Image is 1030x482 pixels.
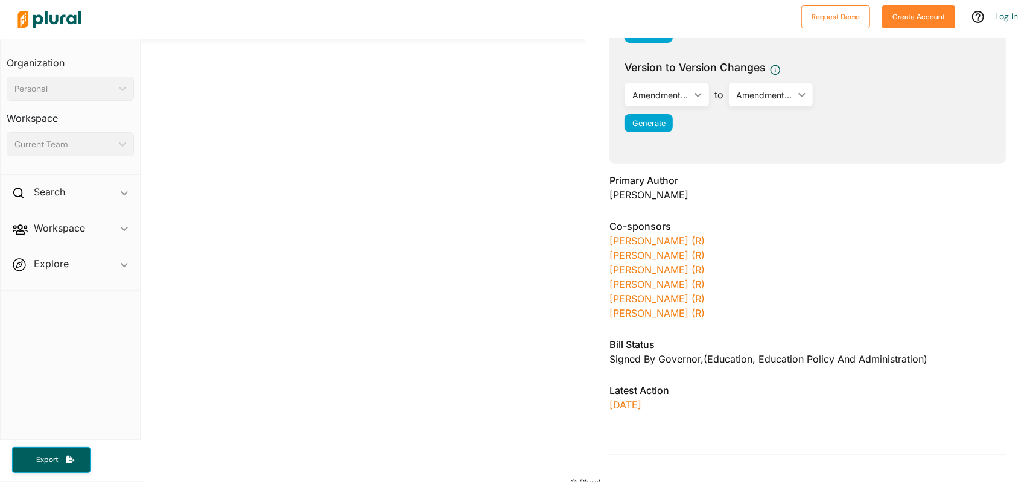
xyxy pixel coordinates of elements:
[801,10,870,22] a: Request Demo
[632,89,690,101] div: Amendment #2025-0912h
[14,138,114,151] div: Current Team
[609,352,1006,366] div: Signed by Governor , ( )
[12,447,91,473] button: Export
[609,188,1006,202] div: [PERSON_NAME]
[7,101,134,127] h3: Workspace
[7,45,134,72] h3: Organization
[609,173,1006,188] h3: Primary Author
[609,307,705,319] a: [PERSON_NAME] (R)
[609,293,705,305] a: [PERSON_NAME] (R)
[609,249,705,261] a: [PERSON_NAME] (R)
[625,60,765,75] span: Version to Version Changes
[609,278,705,290] a: [PERSON_NAME] (R)
[736,89,793,101] div: Amendment #2025-1731s
[14,83,114,95] div: Personal
[882,5,955,28] button: Create Account
[710,87,728,102] span: to
[609,264,705,276] a: [PERSON_NAME] (R)
[995,11,1018,22] a: Log In
[34,185,65,198] h2: Search
[632,119,666,128] span: Generate
[801,5,870,28] button: Request Demo
[707,353,758,365] span: Education
[609,219,1006,233] h3: Co-sponsors
[609,398,1006,412] p: [DATE]
[609,383,1006,398] h3: Latest Action
[609,337,1006,352] h3: Bill Status
[758,353,924,365] span: Education Policy and Administration
[882,10,955,22] a: Create Account
[609,235,705,247] a: [PERSON_NAME] (R)
[625,114,673,132] button: Generate
[28,455,66,465] span: Export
